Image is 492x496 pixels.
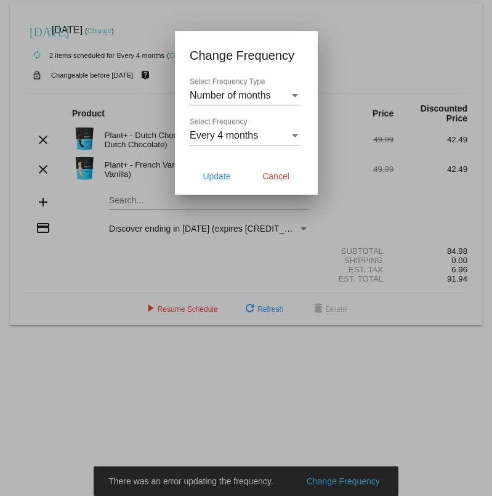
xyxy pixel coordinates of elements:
[190,46,303,65] h1: Change Frequency
[190,130,300,141] mat-select: Select Frequency
[262,171,289,181] span: Cancel
[190,130,258,140] span: Every 4 months
[190,90,271,100] span: Number of months
[190,90,300,101] mat-select: Select Frequency Type
[249,165,303,187] button: Cancel
[203,171,230,181] span: Update
[190,165,244,187] button: Update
